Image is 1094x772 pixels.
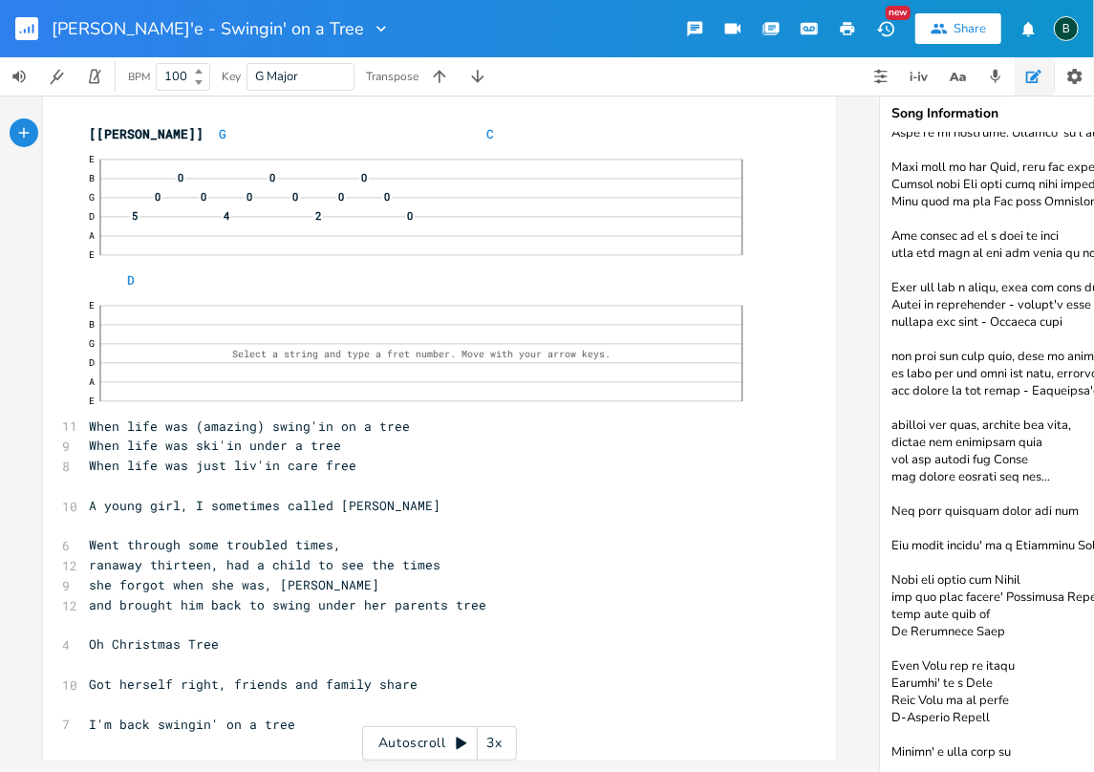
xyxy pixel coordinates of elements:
text: A [89,229,95,242]
div: BruCe [1054,16,1079,41]
text: E [89,153,95,165]
div: Transpose [366,71,418,82]
span: When life was ski'in under a tree [89,437,341,454]
span: G [219,125,226,142]
span: 4 [222,210,231,221]
span: 0 [336,191,346,202]
span: When life was (amazing) swing'in on a tree [89,290,771,435]
text: E [89,299,95,311]
button: B [1054,7,1079,51]
text: D [89,210,95,223]
span: C [486,125,494,142]
button: Share [915,13,1001,44]
span: 0 [153,191,162,202]
div: New [886,6,911,20]
span: When life was just liv'in care free [89,457,356,474]
span: Oh Christmas Tree [89,635,219,653]
span: 0 [290,191,300,202]
div: 3x [478,726,512,761]
span: and brought him back to swing under her parents tree [89,596,486,613]
text: E [89,395,95,407]
div: BPM [128,72,150,82]
span: 0 [199,191,208,202]
text: D [89,356,95,369]
span: 0 [268,172,277,182]
span: G Major [255,68,298,85]
span: 0 [359,172,369,182]
span: [[PERSON_NAME]] [89,125,204,142]
span: Went through some troubled times, [89,536,341,553]
span: Got herself right, friends and family share [89,675,418,693]
span: 0 [382,191,392,202]
div: Share [954,20,986,37]
text: B [89,172,95,184]
span: D [127,271,135,289]
span: 5 [130,210,139,221]
span: A young girl, I sometimes called [PERSON_NAME] [89,497,440,514]
text: E [89,248,95,261]
span: 2 [313,210,323,221]
span: 0 [405,210,415,221]
text: A [89,375,95,388]
span: [PERSON_NAME]'e - Swingin' on a Tree [52,20,364,37]
button: New [867,11,905,46]
text: G [89,191,95,204]
text: G [89,337,95,350]
span: 0 [245,191,254,202]
span: ranaway thirteen, had a child to see the times [89,556,440,573]
div: Key [222,71,241,82]
span: 0 [176,172,185,182]
div: Autoscroll [362,726,517,761]
text: B [89,318,95,331]
span: she forgot when she was, [PERSON_NAME] [89,576,379,593]
span: I'm back swingin' on a tree [89,716,295,733]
